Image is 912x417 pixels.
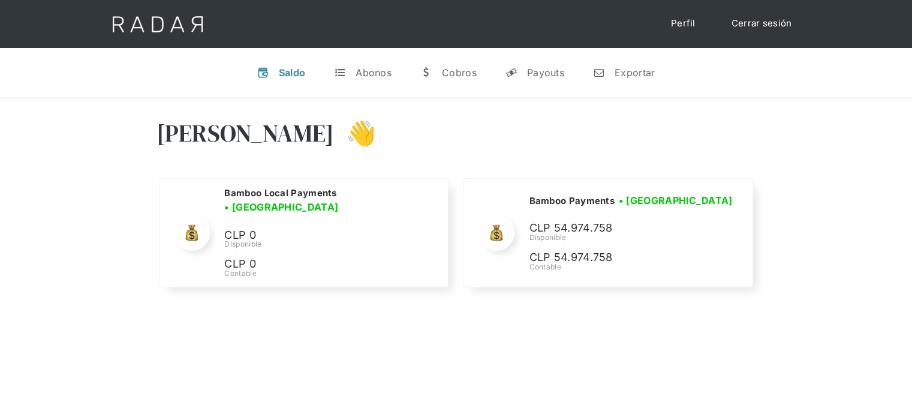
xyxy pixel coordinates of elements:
div: y [505,67,517,79]
div: t [334,67,346,79]
a: Cerrar sesión [720,12,804,35]
h2: Bamboo Payments [529,195,615,207]
div: Disponible [224,239,433,250]
p: CLP 0 [224,227,404,244]
h3: • [GEOGRAPHIC_DATA] [224,200,338,214]
p: CLP 0 [224,256,404,273]
div: v [257,67,269,79]
p: CLP 54.974.758 [529,220,709,237]
h3: 👋 [334,118,376,148]
h2: Bamboo Local Payments [224,187,336,199]
div: Payouts [527,67,564,79]
div: Abonos [356,67,392,79]
h3: [PERSON_NAME] [156,118,335,148]
div: Cobros [442,67,477,79]
div: Contable [529,262,736,272]
div: Exportar [615,67,655,79]
h3: • [GEOGRAPHIC_DATA] [619,193,733,208]
p: CLP 54.974.758 [529,249,709,266]
div: Saldo [279,67,306,79]
div: Contable [224,268,433,279]
div: n [593,67,605,79]
div: w [420,67,432,79]
a: Perfil [659,12,708,35]
div: Disponible [529,232,736,243]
